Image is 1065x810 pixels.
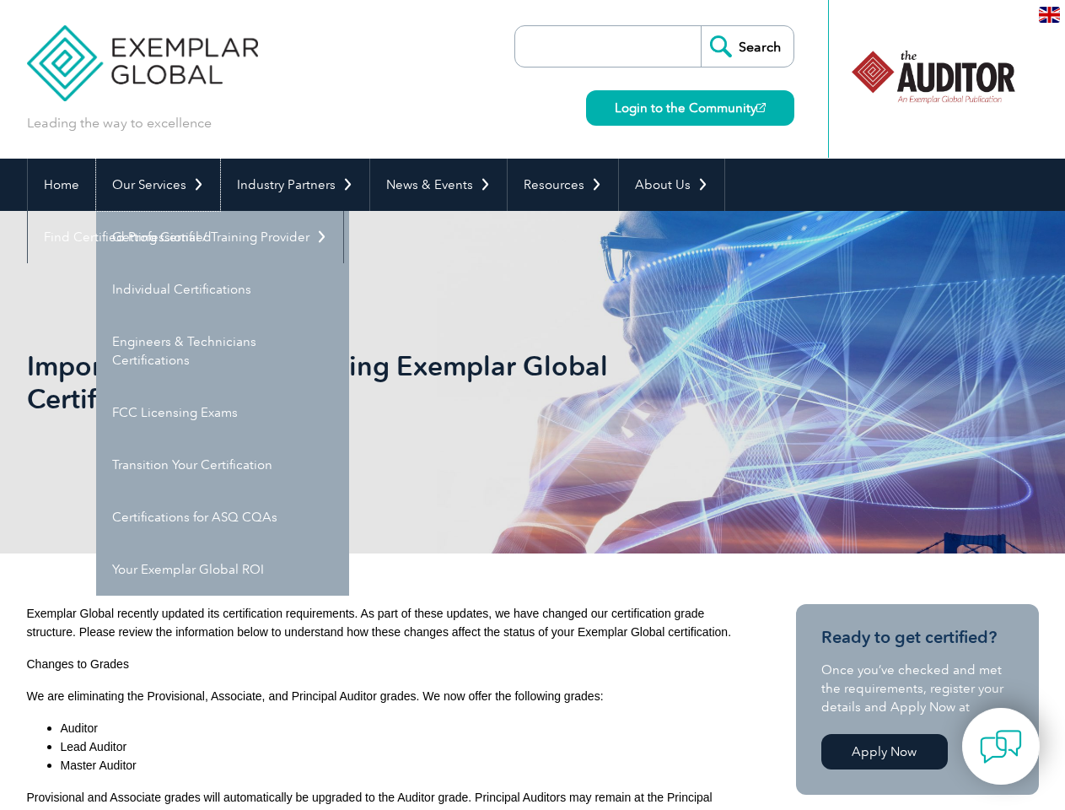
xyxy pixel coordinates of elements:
[96,543,349,596] a: Your Exemplar Global ROI
[756,103,766,112] img: open_square.png
[96,263,349,316] a: Individual Certifications
[61,740,127,753] span: Lead Auditor
[28,211,343,263] a: Find Certified Professional / Training Provider
[28,159,95,211] a: Home
[27,689,604,703] span: We are eliminating the Provisional, Associate, and Principal Auditor grades. We now offer the fol...
[96,159,220,211] a: Our Services
[96,316,349,386] a: Engineers & Technicians Certifications
[27,349,675,415] h1: Important Update Regarding Exemplar Global Certification
[96,491,349,543] a: Certifications for ASQ CQAs
[586,90,794,126] a: Login to the Community
[619,159,724,211] a: About Us
[96,439,349,491] a: Transition Your Certification
[221,159,369,211] a: Industry Partners
[1039,7,1060,23] img: en
[27,114,212,132] p: Leading the way to excellence
[821,661,1014,716] p: Once you’ve checked and met the requirements, register your details and Apply Now at
[701,26,793,67] input: Search
[370,159,507,211] a: News & Events
[980,726,1022,768] img: contact-chat.png
[61,721,98,735] span: Auditor
[27,657,129,671] span: Changes to Grades
[96,386,349,439] a: FCC Licensing Exams
[508,159,618,211] a: Resources
[821,627,1014,648] h3: Ready to get certified?
[821,734,948,769] a: Apply Now
[27,607,732,639] span: Exemplar Global recently updated its certification requirements. As part of these updates, we hav...
[61,759,137,772] span: Master Auditor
